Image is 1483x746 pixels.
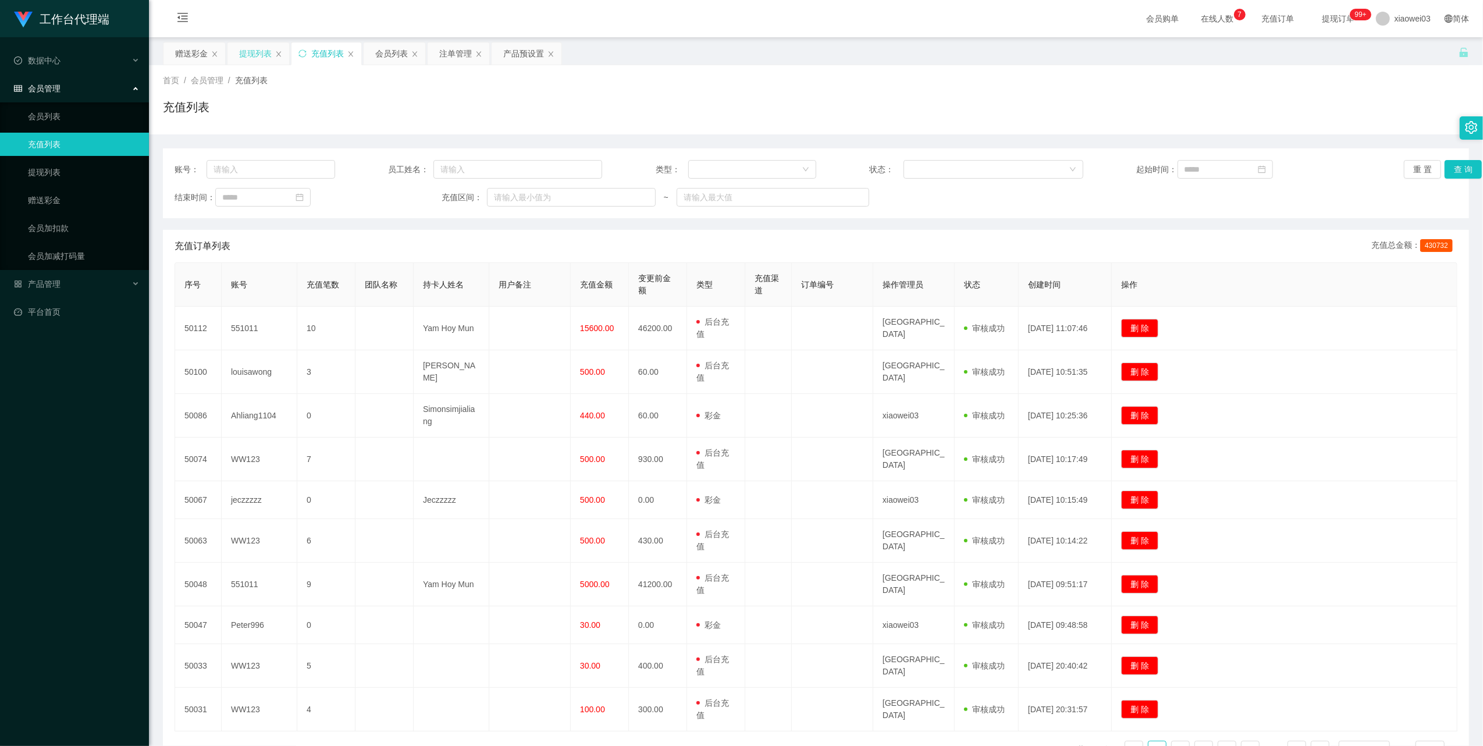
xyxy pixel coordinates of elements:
[414,481,489,519] td: Jeczzzzz
[307,280,339,289] span: 充值笔数
[222,394,297,438] td: Ahliang1104
[873,688,955,731] td: [GEOGRAPHIC_DATA]
[873,438,955,481] td: [GEOGRAPHIC_DATA]
[1019,350,1112,394] td: [DATE] 10:51:35
[184,76,186,85] span: /
[175,42,208,65] div: 赠送彩金
[175,350,222,394] td: 50100
[211,51,218,58] i: 图标: close
[1019,307,1112,350] td: [DATE] 11:07:46
[869,164,904,176] span: 状态：
[755,273,779,295] span: 充值渠道
[964,454,1005,464] span: 审核成功
[883,280,923,289] span: 操作管理员
[442,191,486,204] span: 充值区间：
[1258,165,1266,173] i: 图标: calendar
[696,620,721,630] span: 彩金
[222,481,297,519] td: jeczzzzz
[297,350,355,394] td: 3
[228,76,230,85] span: /
[1069,166,1076,174] i: 图标: down
[677,188,870,207] input: 请输入最大值
[175,563,222,606] td: 50048
[1137,164,1178,176] span: 起始时间：
[28,189,140,212] a: 赠送彩金
[1121,616,1158,634] button: 删 除
[175,191,215,204] span: 结束时间：
[175,606,222,644] td: 50047
[1019,519,1112,563] td: [DATE] 10:14:22
[414,563,489,606] td: Yam Hoy Mun
[1459,47,1469,58] i: 图标: unlock
[14,56,61,65] span: 数据中心
[163,1,202,38] i: 图标: menu-fold
[964,495,1005,505] span: 审核成功
[696,530,729,551] span: 后台充值
[163,98,209,116] h1: 充值列表
[14,56,22,65] i: 图标: check-circle-o
[14,84,61,93] span: 会员管理
[175,394,222,438] td: 50086
[1121,656,1158,675] button: 删 除
[297,688,355,731] td: 4
[1404,160,1441,179] button: 重 置
[222,688,297,731] td: WW123
[297,307,355,350] td: 10
[475,51,482,58] i: 图标: close
[28,244,140,268] a: 会员加减打码量
[175,644,222,688] td: 50033
[1121,319,1158,338] button: 删 除
[580,495,605,505] span: 500.00
[14,84,22,93] i: 图标: table
[964,367,1005,376] span: 审核成功
[298,49,307,58] i: 图标: sync
[28,161,140,184] a: 提现列表
[1121,491,1158,509] button: 删 除
[802,166,809,174] i: 图标: down
[964,324,1005,333] span: 审核成功
[1121,531,1158,550] button: 删 除
[1420,239,1453,252] span: 430732
[696,655,729,676] span: 后台充值
[1465,121,1478,134] i: 图标: setting
[873,394,955,438] td: xiaowei03
[184,280,201,289] span: 序号
[365,280,397,289] span: 团队名称
[964,280,980,289] span: 状态
[964,620,1005,630] span: 审核成功
[222,606,297,644] td: Peter996
[222,563,297,606] td: 551011
[656,164,688,176] span: 类型：
[14,279,61,289] span: 产品管理
[1234,9,1246,20] sup: 7
[1028,280,1061,289] span: 创建时间
[1019,563,1112,606] td: [DATE] 09:51:17
[580,536,605,545] span: 500.00
[964,705,1005,714] span: 审核成功
[696,573,729,595] span: 后台充值
[1445,160,1482,179] button: 查 询
[1121,406,1158,425] button: 删 除
[580,620,600,630] span: 30.00
[1256,15,1300,23] span: 充值订单
[580,661,600,670] span: 30.00
[1019,606,1112,644] td: [DATE] 09:48:58
[1317,15,1361,23] span: 提现订单
[1121,363,1158,381] button: 删 除
[14,12,33,28] img: logo.9652507e.png
[28,216,140,240] a: 会员加扣款
[656,191,677,204] span: ~
[1121,700,1158,719] button: 删 除
[175,481,222,519] td: 50067
[629,481,687,519] td: 0.00
[14,300,140,324] a: 图标: dashboard平台首页
[191,76,223,85] span: 会员管理
[580,454,605,464] span: 500.00
[275,51,282,58] i: 图标: close
[1350,9,1371,20] sup: 1149
[696,411,721,420] span: 彩金
[297,606,355,644] td: 0
[1121,280,1137,289] span: 操作
[580,280,613,289] span: 充值金额
[297,563,355,606] td: 9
